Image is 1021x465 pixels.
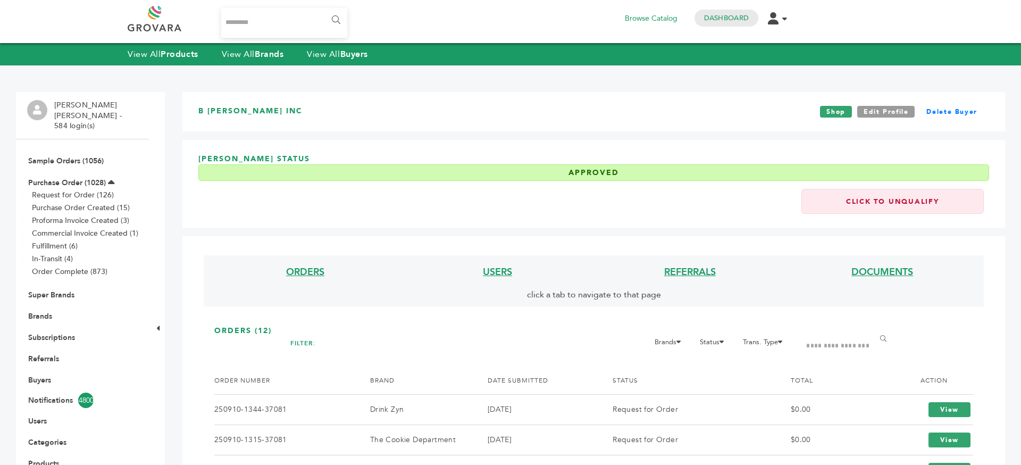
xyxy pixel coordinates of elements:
a: Dashboard [704,13,749,23]
li: Trans. Type [738,336,794,354]
a: Purchase Order (1028) [28,178,106,188]
span: 4800 [78,393,94,408]
td: [DATE] [474,425,599,455]
input: Search... [221,8,347,38]
a: View AllBuyers [307,48,368,60]
a: Categories [28,437,66,447]
td: The Cookie Department [357,425,474,455]
a: Delete Buyer [920,106,984,118]
td: 250910-1344-37081 [214,395,357,425]
a: Commercial Invoice Created (1) [32,228,138,238]
strong: Products [161,48,198,60]
h3: [PERSON_NAME] Status [198,154,989,189]
div: Approved [198,164,989,181]
a: Request for Order (126) [32,190,114,200]
th: STATUS [599,367,777,394]
li: Status [694,336,735,354]
a: Edit Profile [857,106,915,118]
strong: Buyers [340,48,368,60]
th: DATE SUBMITTED [474,367,599,394]
a: Sample Orders (1056) [28,156,104,166]
a: ORDERS [286,265,324,279]
th: BRAND [357,367,474,394]
td: $0.00 [777,395,882,425]
td: [DATE] [474,395,599,425]
a: USERS [483,265,512,279]
h2: FILTER: [290,336,316,351]
span: click a tab to navigate to that page [527,289,661,301]
a: REFERRALS [664,265,716,279]
li: Brands [649,336,692,354]
a: Fulfillment (6) [32,241,78,251]
a: Users [28,416,47,426]
td: $0.00 [777,425,882,455]
th: ORDER NUMBER [214,367,357,394]
th: ACTION [882,367,973,394]
strong: Brands [255,48,283,60]
a: Browse Catalog [625,13,677,24]
a: Brands [28,311,52,321]
td: Request for Order [599,425,777,455]
a: Proforma Invoice Created (3) [32,215,129,226]
td: 250910-1315-37081 [214,425,357,455]
h1: ORDERS (12) [214,326,973,336]
a: Subscriptions [28,333,75,343]
a: Notifications4800 [28,393,137,408]
input: Filter by keywords [798,336,880,356]
a: View AllProducts [128,48,198,60]
a: Order Complete (873) [32,267,107,277]
h3: B [PERSON_NAME] Inc [198,106,303,118]
td: Request for Order [599,395,777,425]
a: Referrals [28,354,59,364]
a: Shop [820,106,852,118]
a: Purchase Order Created (15) [32,203,130,213]
a: View AllBrands [222,48,284,60]
a: Click to Unqualify [801,189,984,214]
a: Buyers [28,375,51,385]
td: Drink Zyn [357,395,474,425]
a: DOCUMENTS [851,265,913,279]
a: Super Brands [28,290,74,300]
a: In-Transit (4) [32,254,73,264]
img: profile.png [27,100,47,120]
a: View [928,433,970,447]
li: [PERSON_NAME] [PERSON_NAME] - 584 login(s) [54,100,146,131]
th: TOTAL [777,367,882,394]
a: View [928,402,970,417]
